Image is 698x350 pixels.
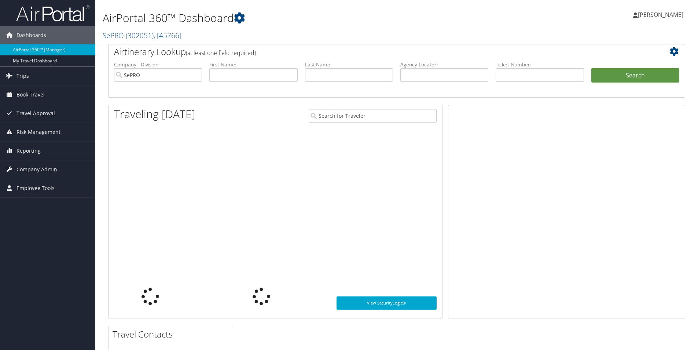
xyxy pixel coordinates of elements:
[103,30,181,40] a: SePRO
[209,61,297,68] label: First Name:
[591,68,679,83] button: Search
[126,30,154,40] span: ( 302051 )
[638,11,683,19] span: [PERSON_NAME]
[114,106,195,122] h1: Traveling [DATE]
[16,142,41,160] span: Reporting
[16,85,45,104] span: Book Travel
[16,26,46,44] span: Dashboards
[16,67,29,85] span: Trips
[309,109,437,123] input: Search for Traveler
[114,61,202,68] label: Company - Division:
[337,296,437,310] a: View SecurityLogic®
[16,104,55,123] span: Travel Approval
[186,49,256,57] span: (at least one field required)
[305,61,393,68] label: Last Name:
[103,10,495,26] h1: AirPortal 360™ Dashboard
[16,5,89,22] img: airportal-logo.png
[16,160,57,179] span: Company Admin
[496,61,584,68] label: Ticket Number:
[114,45,631,58] h2: Airtinerary Lookup
[154,30,181,40] span: , [ 45766 ]
[633,4,691,26] a: [PERSON_NAME]
[16,179,55,197] span: Employee Tools
[400,61,488,68] label: Agency Locator:
[16,123,60,141] span: Risk Management
[113,328,233,340] h2: Travel Contacts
